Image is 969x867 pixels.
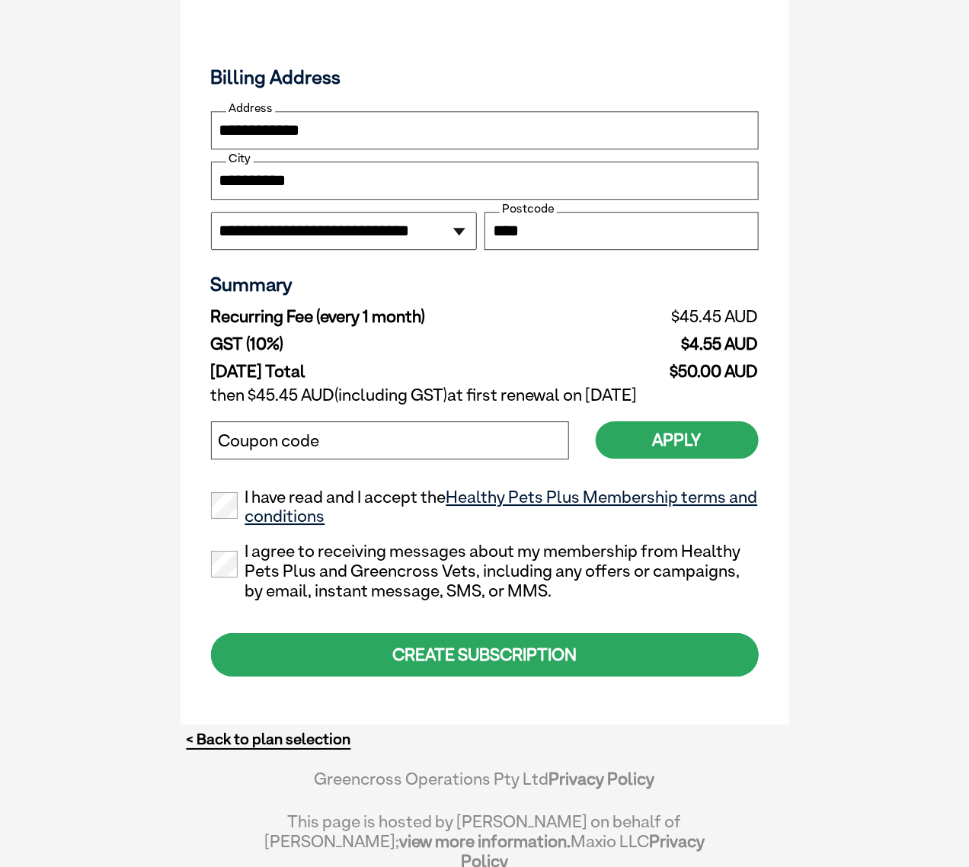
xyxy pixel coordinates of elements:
[211,492,238,519] input: I have read and I accept theHealthy Pets Plus Membership terms and conditions
[500,203,557,216] label: Postcode
[211,382,759,409] td: then $45.45 AUD at first renewal on [DATE]
[335,385,448,405] span: (including GST)
[264,769,705,804] div: Greencross Operations Pty Ltd
[596,421,759,459] button: Apply
[399,831,571,851] a: view more information.
[226,102,275,116] label: Address
[211,303,596,331] td: Recurring Fee (every 1 month)
[211,542,759,600] label: I agree to receiving messages about my membership from Healthy Pets Plus and Greencross Vets, inc...
[596,303,758,331] td: $45.45 AUD
[211,488,759,527] label: I have read and I accept the
[211,551,238,577] input: I agree to receiving messages about my membership from Healthy Pets Plus and Greencross Vets, inc...
[211,358,596,382] td: [DATE] Total
[211,273,759,296] h3: Summary
[211,66,759,88] h3: Billing Address
[596,358,758,382] td: $50.00 AUD
[219,431,320,451] label: Coupon code
[211,331,596,358] td: GST (10%)
[245,487,758,526] a: Healthy Pets Plus Membership terms and conditions
[211,633,759,677] div: CREATE SUBSCRIPTION
[187,730,351,749] a: < Back to plan selection
[226,152,254,166] label: City
[549,769,655,789] a: Privacy Policy
[596,331,758,358] td: $4.55 AUD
